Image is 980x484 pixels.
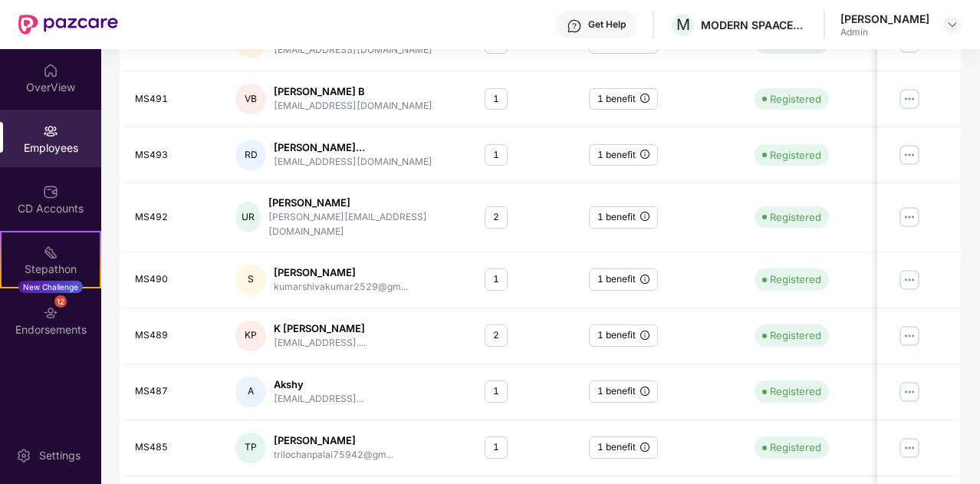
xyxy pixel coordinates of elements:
[589,268,658,291] div: 1 benefit
[640,275,649,284] span: info-circle
[274,155,432,170] div: [EMAIL_ADDRESS][DOMAIN_NAME]
[898,380,922,404] img: manageButton
[274,377,363,392] div: Akshy
[274,448,393,463] div: trilochanpalai75942@gm...
[898,205,922,229] img: manageButton
[485,380,508,403] div: 1
[16,448,31,463] img: svg+xml;base64,PHN2ZyBpZD0iU2V0dGluZy0yMHgyMCIgeG1sbnM9Imh0dHA6Ly93d3cudzMub3JnLzIwMDAvc3ZnIiB3aW...
[235,433,266,463] div: TP
[840,26,929,38] div: Admin
[235,84,266,114] div: VB
[898,268,922,292] img: manageButton
[135,210,211,225] div: MS492
[43,305,58,321] img: svg+xml;base64,PHN2ZyBpZD0iRW5kb3JzZW1lbnRzIiB4bWxucz0iaHR0cDovL3d3dy53My5vcmcvMjAwMC9zdmciIHdpZH...
[274,84,432,99] div: [PERSON_NAME] B
[567,18,582,34] img: svg+xml;base64,PHN2ZyBpZD0iSGVscC0zMngzMiIgeG1sbnM9Imh0dHA6Ly93d3cudzMub3JnLzIwMDAvc3ZnIiB3aWR0aD...
[18,281,83,293] div: New Challenge
[640,331,649,340] span: info-circle
[840,12,929,26] div: [PERSON_NAME]
[485,324,508,347] div: 2
[589,88,658,110] div: 1 benefit
[43,245,58,260] img: svg+xml;base64,PHN2ZyB4bWxucz0iaHR0cDovL3d3dy53My5vcmcvMjAwMC9zdmciIHdpZHRoPSIyMSIgaGVpZ2h0PSIyMC...
[135,440,211,455] div: MS485
[268,196,460,210] div: [PERSON_NAME]
[485,436,508,459] div: 1
[770,328,821,343] div: Registered
[640,94,649,103] span: info-circle
[485,144,508,166] div: 1
[770,272,821,287] div: Registered
[274,321,366,336] div: K [PERSON_NAME]
[640,150,649,159] span: info-circle
[588,18,626,31] div: Get Help
[946,18,959,31] img: svg+xml;base64,PHN2ZyBpZD0iRHJvcGRvd24tMzJ4MzIiIHhtbG5zPSJodHRwOi8vd3d3LnczLm9yZy8yMDAwL3N2ZyIgd2...
[43,63,58,78] img: svg+xml;base64,PHN2ZyBpZD0iSG9tZSIgeG1sbnM9Imh0dHA6Ly93d3cudzMub3JnLzIwMDAvc3ZnIiB3aWR0aD0iMjAiIG...
[274,265,408,280] div: [PERSON_NAME]
[770,384,821,399] div: Registered
[770,440,821,455] div: Registered
[640,212,649,221] span: info-circle
[485,206,508,229] div: 2
[235,140,266,170] div: RD
[589,324,658,347] div: 1 benefit
[135,92,211,107] div: MS491
[485,88,508,110] div: 1
[485,268,508,291] div: 1
[43,123,58,139] img: svg+xml;base64,PHN2ZyBpZD0iRW1wbG95ZWVzIiB4bWxucz0iaHR0cDovL3d3dy53My5vcmcvMjAwMC9zdmciIHdpZHRoPS...
[54,295,67,308] div: 12
[589,206,658,229] div: 1 benefit
[770,147,821,163] div: Registered
[898,324,922,348] img: manageButton
[235,265,266,295] div: S
[268,210,460,239] div: [PERSON_NAME][EMAIL_ADDRESS][DOMAIN_NAME]
[274,433,393,448] div: [PERSON_NAME]
[274,43,432,58] div: [EMAIL_ADDRESS][DOMAIN_NAME]
[274,280,408,295] div: kumarshivakumar2529@gm...
[135,328,211,343] div: MS489
[701,18,808,32] div: MODERN SPAACES VENTURES
[43,184,58,199] img: svg+xml;base64,PHN2ZyBpZD0iQ0RfQWNjb3VudHMiIGRhdGEtbmFtZT0iQ0QgQWNjb3VudHMiIHhtbG5zPSJodHRwOi8vd3...
[898,143,922,167] img: manageButton
[589,144,658,166] div: 1 benefit
[18,15,118,35] img: New Pazcare Logo
[589,380,658,403] div: 1 benefit
[274,392,363,407] div: [EMAIL_ADDRESS]...
[274,99,432,114] div: [EMAIL_ADDRESS][DOMAIN_NAME]
[676,15,690,34] span: M
[235,377,266,407] div: A
[770,91,821,107] div: Registered
[235,202,261,232] div: UR
[770,209,821,225] div: Registered
[135,384,211,399] div: MS487
[2,262,100,277] div: Stepathon
[640,443,649,452] span: info-circle
[35,448,85,463] div: Settings
[898,436,922,460] img: manageButton
[235,321,266,351] div: KP
[274,140,432,155] div: [PERSON_NAME]...
[640,387,649,396] span: info-circle
[898,87,922,111] img: manageButton
[135,272,211,287] div: MS490
[274,336,366,351] div: [EMAIL_ADDRESS]....
[135,148,211,163] div: MS493
[589,436,658,459] div: 1 benefit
